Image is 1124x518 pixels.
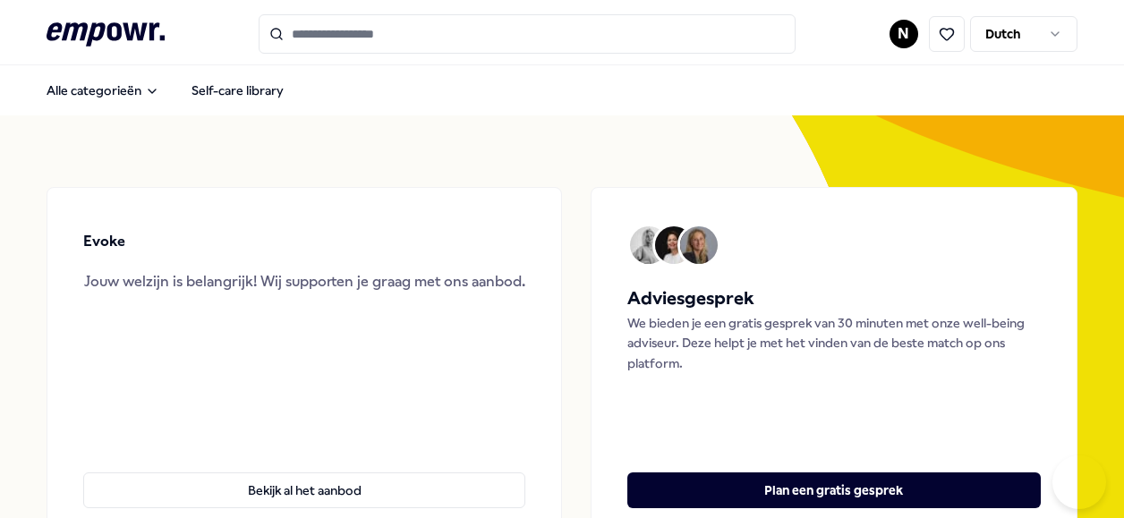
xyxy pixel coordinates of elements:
[655,226,693,264] img: Avatar
[83,472,525,508] button: Bekijk al het aanbod
[627,472,1041,508] button: Plan een gratis gesprek
[83,444,525,508] a: Bekijk al het aanbod
[680,226,718,264] img: Avatar
[890,20,918,48] button: N
[32,72,174,108] button: Alle categorieën
[1052,455,1106,509] iframe: Help Scout Beacon - Open
[32,72,298,108] nav: Main
[630,226,668,264] img: Avatar
[627,284,1041,313] h5: Adviesgesprek
[83,230,125,253] p: Evoke
[259,14,796,54] input: Search for products, categories or subcategories
[83,270,525,293] div: Jouw welzijn is belangrijk! Wij supporten je graag met ons aanbod.
[177,72,298,108] a: Self-care library
[627,313,1041,373] p: We bieden je een gratis gesprek van 30 minuten met onze well-being adviseur. Deze helpt je met he...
